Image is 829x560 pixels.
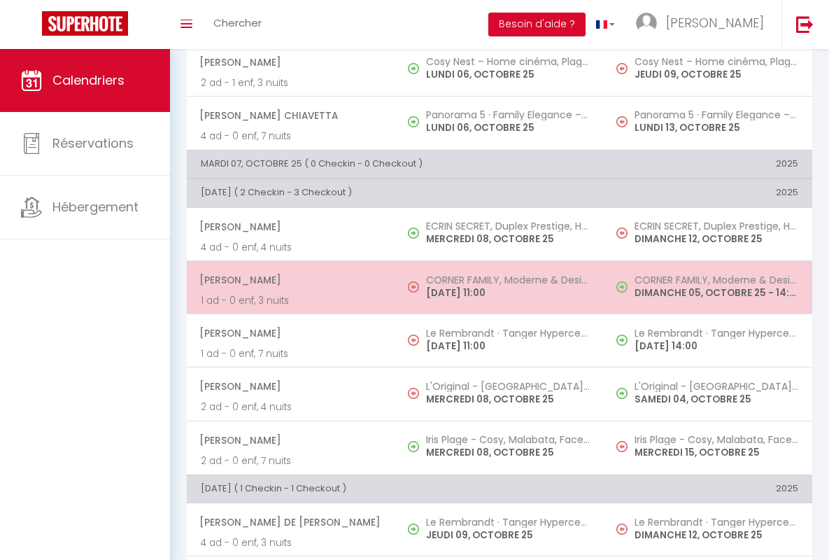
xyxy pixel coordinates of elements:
p: DIMANCHE 12, OCTOBRE 25 [635,232,798,246]
img: NO IMAGE [616,335,628,346]
p: SAMEDI 04, OCTOBRE 25 [635,392,798,407]
h5: Cosy Nest – Home cinéma, Plage, [GEOGRAPHIC_DATA], [GEOGRAPHIC_DATA] [426,56,590,67]
p: MERCREDI 15, OCTOBRE 25 [635,445,798,460]
p: [DATE] 14:00 [635,339,798,353]
img: NO IMAGE [616,388,628,399]
h5: Cosy Nest – Home cinéma, Plage, [GEOGRAPHIC_DATA], [GEOGRAPHIC_DATA] [635,56,798,67]
img: NO IMAGE [616,441,628,452]
p: LUNDI 06, OCTOBRE 25 [426,120,590,135]
img: Super Booking [42,11,128,36]
p: LUNDI 13, OCTOBRE 25 [635,120,798,135]
img: NO IMAGE [616,63,628,74]
p: 2 ad - 1 enf, 3 nuits [201,76,381,90]
p: LUNDI 06, OCTOBRE 25 [426,67,590,82]
h5: Le Rembrandt · Tanger Hypercentre, Balcon aménagé, Vue mer, 2SDB [635,517,798,528]
h5: Iris Plage - Cosy, Malabata, Face mer, 5min de la [GEOGRAPHIC_DATA], Tout à proximité [635,434,798,445]
img: logout [796,15,814,33]
th: 2025 [604,475,812,503]
img: NO IMAGE [616,524,628,535]
p: MERCREDI 08, OCTOBRE 25 [426,392,590,407]
p: JEUDI 09, OCTOBRE 25 [635,67,798,82]
span: Chercher [213,15,262,30]
h5: Panorama 5 · Family Elegance – Luxury, Pool, Comfort, AC, WIFI [635,109,798,120]
h5: L'Original - [GEOGRAPHIC_DATA] - [GEOGRAPHIC_DATA] [426,381,590,392]
span: [PERSON_NAME] [199,373,381,400]
th: 2025 [604,150,812,178]
span: Hébergement [52,198,139,216]
h5: Le Rembrandt · Tanger Hypercentre, Balcon aménagé, Vue mer, 2SDB [426,517,590,528]
h5: L'Original - [GEOGRAPHIC_DATA] - [GEOGRAPHIC_DATA] [635,381,798,392]
h5: ECRIN SECRET, Duplex Prestige, Hypercentre, Parking [635,220,798,232]
span: [PERSON_NAME] [666,14,764,31]
img: NO IMAGE [616,281,628,293]
th: [DATE] ( 2 Checkin - 3 Checkout ) [187,179,604,207]
p: 4 ad - 0 enf, 4 nuits [201,240,381,255]
h5: Panorama 5 · Family Elegance – Luxury, Pool, Comfort, AC, WIFI [426,109,590,120]
p: 1 ad - 0 enf, 3 nuits [201,293,381,308]
img: NO IMAGE [408,388,419,399]
span: [PERSON_NAME] [199,267,381,293]
button: Besoin d'aide ? [488,13,586,36]
span: [PERSON_NAME] [199,320,381,346]
p: [DATE] 11:00 [426,339,590,353]
p: 2 ad - 0 enf, 4 nuits [201,400,381,414]
p: DIMANCHE 12, OCTOBRE 25 [635,528,798,542]
h5: CORNER FAMILY, Moderne & Design, Hypercentre, Corniche à 3' à pied [635,274,798,286]
img: ... [636,13,657,34]
th: [DATE] ( 1 Checkin - 1 Checkout ) [187,475,604,503]
p: MERCREDI 08, OCTOBRE 25 [426,232,590,246]
span: [PERSON_NAME] De [PERSON_NAME] [199,509,381,535]
p: 4 ad - 0 enf, 3 nuits [201,535,381,550]
h5: ECRIN SECRET, Duplex Prestige, Hypercentre, Parking [426,220,590,232]
h5: CORNER FAMILY, Moderne & Design, Hypercentre, Corniche à 3' à pied [426,274,590,286]
p: DIMANCHE 05, OCTOBRE 25 - 14:00 [635,286,798,300]
h5: Le Rembrandt · Tanger Hypercentre, Balcon aménagé, Vue mer, 2SDB [426,328,590,339]
img: NO IMAGE [616,116,628,127]
span: [PERSON_NAME] [199,49,381,76]
img: NO IMAGE [616,227,628,239]
span: Réservations [52,134,134,152]
p: 4 ad - 0 enf, 7 nuits [201,129,381,143]
h5: Iris Plage - Cosy, Malabata, Face mer, 5min de la [GEOGRAPHIC_DATA], Tout à proximité [426,434,590,445]
span: Calendriers [52,71,125,89]
span: [PERSON_NAME] Chiavetta [199,102,381,129]
span: [PERSON_NAME] [199,427,381,454]
p: 1 ad - 0 enf, 7 nuits [201,346,381,361]
p: [DATE] 11:00 [426,286,590,300]
h5: Le Rembrandt · Tanger Hypercentre, Balcon aménagé, Vue mer, 2SDB [635,328,798,339]
th: 2025 [604,179,812,207]
img: NO IMAGE [408,335,419,346]
span: [PERSON_NAME] [199,213,381,240]
th: MARDI 07, OCTOBRE 25 ( 0 Checkin - 0 Checkout ) [187,150,604,178]
p: JEUDI 09, OCTOBRE 25 [426,528,590,542]
img: NO IMAGE [408,281,419,293]
p: 2 ad - 0 enf, 7 nuits [201,454,381,468]
p: MERCREDI 08, OCTOBRE 25 [426,445,590,460]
